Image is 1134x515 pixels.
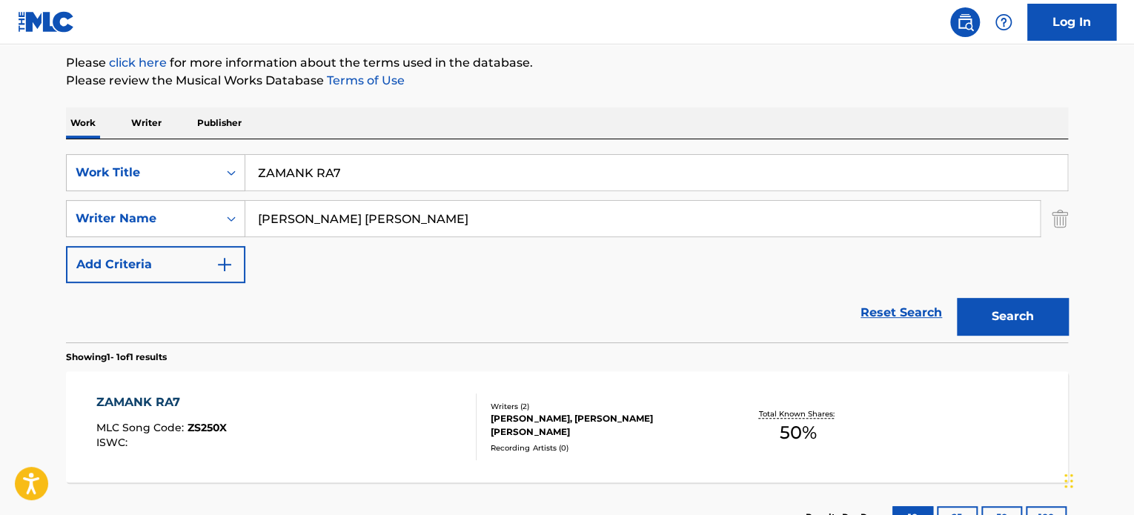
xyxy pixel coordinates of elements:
[66,107,100,139] p: Work
[1060,444,1134,515] iframe: Chat Widget
[76,210,209,227] div: Writer Name
[1052,200,1068,237] img: Delete Criterion
[956,13,974,31] img: search
[66,350,167,364] p: Showing 1 - 1 of 1 results
[188,421,227,434] span: ZS250X
[66,72,1068,90] p: Please review the Musical Works Database
[324,73,405,87] a: Terms of Use
[957,298,1068,335] button: Search
[96,436,131,449] span: ISWC :
[66,54,1068,72] p: Please for more information about the terms used in the database.
[193,107,246,139] p: Publisher
[66,154,1068,342] form: Search Form
[216,256,233,273] img: 9d2ae6d4665cec9f34b9.svg
[96,421,188,434] span: MLC Song Code :
[491,442,714,453] div: Recording Artists ( 0 )
[995,13,1012,31] img: help
[1064,459,1073,503] div: Drag
[96,393,227,411] div: ZAMANK RA7
[109,56,167,70] a: click here
[18,11,75,33] img: MLC Logo
[950,7,980,37] a: Public Search
[66,371,1068,482] a: ZAMANK RA7MLC Song Code:ZS250XISWC:Writers (2)[PERSON_NAME], [PERSON_NAME] [PERSON_NAME]Recording...
[66,246,245,283] button: Add Criteria
[491,412,714,439] div: [PERSON_NAME], [PERSON_NAME] [PERSON_NAME]
[127,107,166,139] p: Writer
[491,401,714,412] div: Writers ( 2 )
[780,419,817,446] span: 50 %
[989,7,1018,37] div: Help
[76,164,209,182] div: Work Title
[758,408,838,419] p: Total Known Shares:
[1027,4,1116,41] a: Log In
[853,296,949,329] a: Reset Search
